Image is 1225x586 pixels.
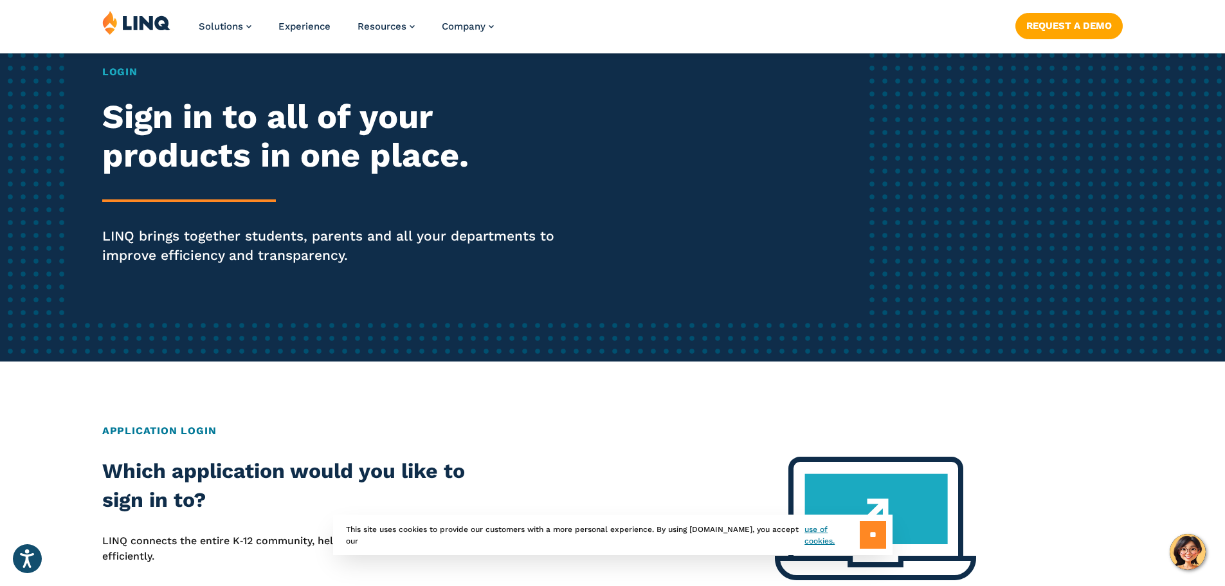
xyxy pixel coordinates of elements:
[102,457,510,515] h2: Which application would you like to sign in to?
[199,21,251,32] a: Solutions
[442,21,485,32] span: Company
[102,533,510,565] p: LINQ connects the entire K‑12 community, helping your district to work far more efficiently.
[1170,534,1206,570] button: Hello, have a question? Let’s chat.
[102,10,170,35] img: LINQ | K‑12 Software
[1015,13,1123,39] a: Request a Demo
[199,10,494,53] nav: Primary Navigation
[804,524,859,547] a: use of cookies.
[102,423,1123,439] h2: Application Login
[102,98,574,175] h2: Sign in to all of your products in one place.
[102,64,574,80] h1: Login
[102,226,574,265] p: LINQ brings together students, parents and all your departments to improve efficiency and transpa...
[358,21,415,32] a: Resources
[199,21,243,32] span: Solutions
[442,21,494,32] a: Company
[1015,10,1123,39] nav: Button Navigation
[358,21,406,32] span: Resources
[278,21,331,32] a: Experience
[333,515,893,555] div: This site uses cookies to provide our customers with a more personal experience. By using [DOMAIN...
